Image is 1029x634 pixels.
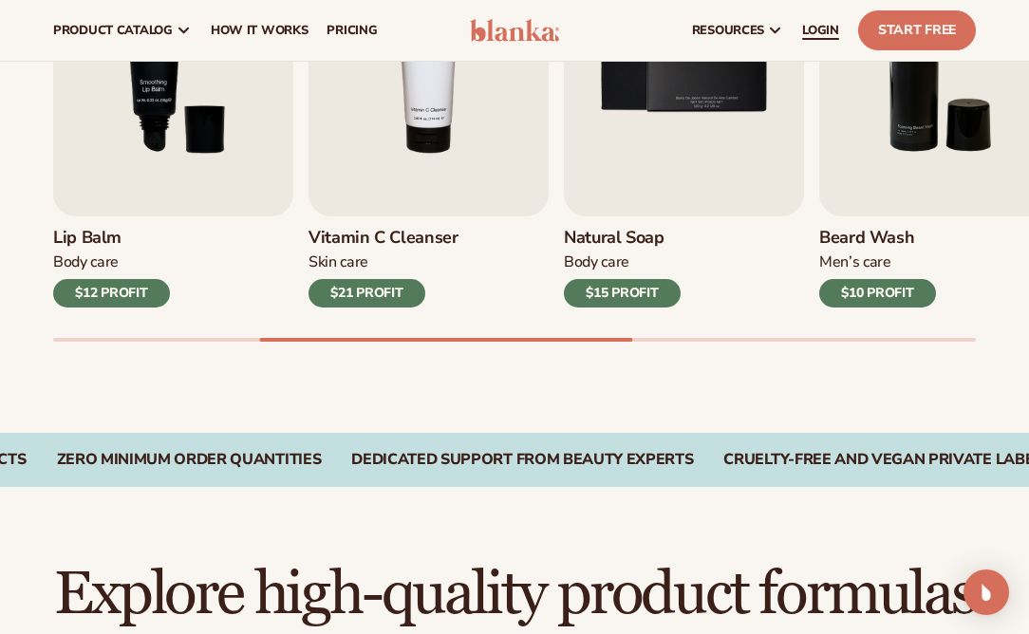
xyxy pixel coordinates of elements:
[309,279,425,308] div: $21 PROFIT
[53,279,170,308] div: $12 PROFIT
[964,569,1009,615] div: Open Intercom Messenger
[802,23,839,38] span: LOGIN
[564,228,681,249] h3: Natural Soap
[53,228,170,249] h3: Lip Balm
[692,23,764,38] span: resources
[819,279,936,308] div: $10 PROFIT
[309,228,458,249] h3: Vitamin C Cleanser
[53,563,976,626] h2: Explore high-quality product formulas
[57,451,322,469] div: ZERO MINIMUM ORDER QUANTITIES
[470,19,558,42] img: logo
[351,451,693,469] div: DEDICATED SUPPORT FROM BEAUTY EXPERTS
[211,23,309,38] span: How It Works
[564,279,681,308] div: $15 PROFIT
[564,252,681,272] div: Body Care
[858,10,976,50] a: Start Free
[53,23,173,38] span: product catalog
[819,228,936,249] h3: Beard Wash
[53,252,170,272] div: Body Care
[309,252,458,272] div: Skin Care
[327,23,377,38] span: pricing
[819,252,936,272] div: Men’s Care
